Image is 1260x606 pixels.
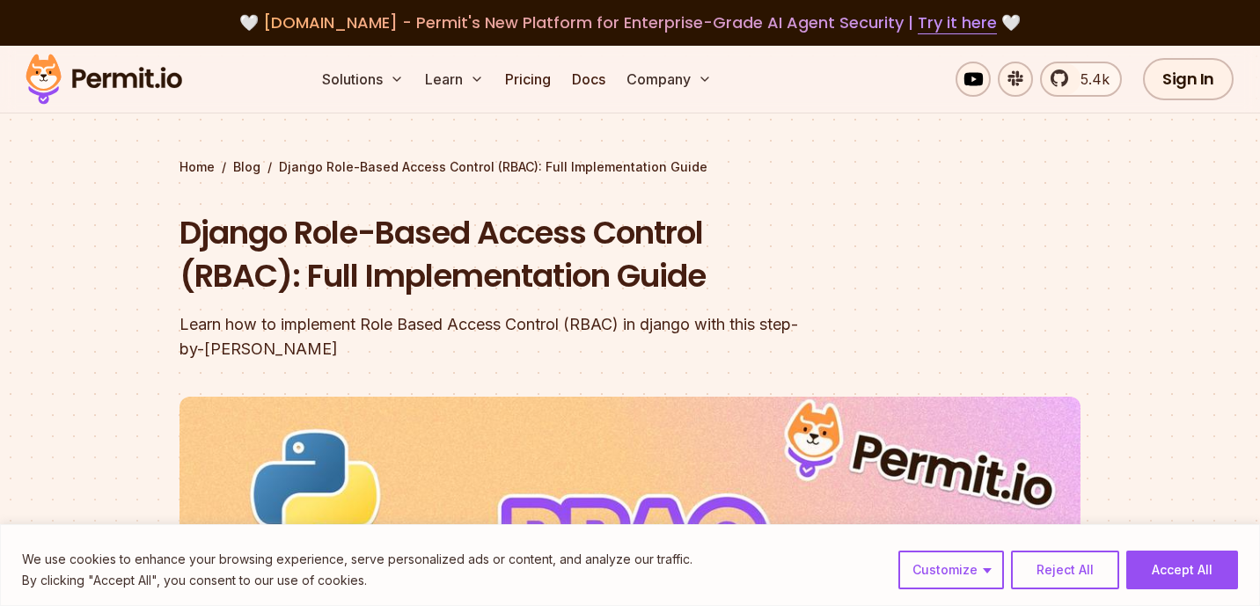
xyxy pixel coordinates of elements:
button: Company [619,62,719,97]
a: Sign In [1143,58,1234,100]
p: We use cookies to enhance your browsing experience, serve personalized ads or content, and analyz... [22,549,692,570]
a: Pricing [498,62,558,97]
span: [DOMAIN_NAME] - Permit's New Platform for Enterprise-Grade AI Agent Security | [263,11,997,33]
button: Customize [898,551,1004,589]
button: Solutions [315,62,411,97]
h1: Django Role-Based Access Control (RBAC): Full Implementation Guide [179,211,855,298]
a: Home [179,158,215,176]
a: Blog [233,158,260,176]
a: 5.4k [1040,62,1122,97]
a: Try it here [918,11,997,34]
div: 🤍 🤍 [42,11,1218,35]
span: 5.4k [1070,69,1110,90]
div: / / [179,158,1081,176]
button: Reject All [1011,551,1119,589]
img: Permit logo [18,49,190,109]
button: Accept All [1126,551,1238,589]
a: Docs [565,62,612,97]
button: Learn [418,62,491,97]
div: Learn how to implement Role Based Access Control (RBAC) in django with this step-by-[PERSON_NAME] [179,312,855,361]
p: By clicking "Accept All", you consent to our use of cookies. [22,570,692,591]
